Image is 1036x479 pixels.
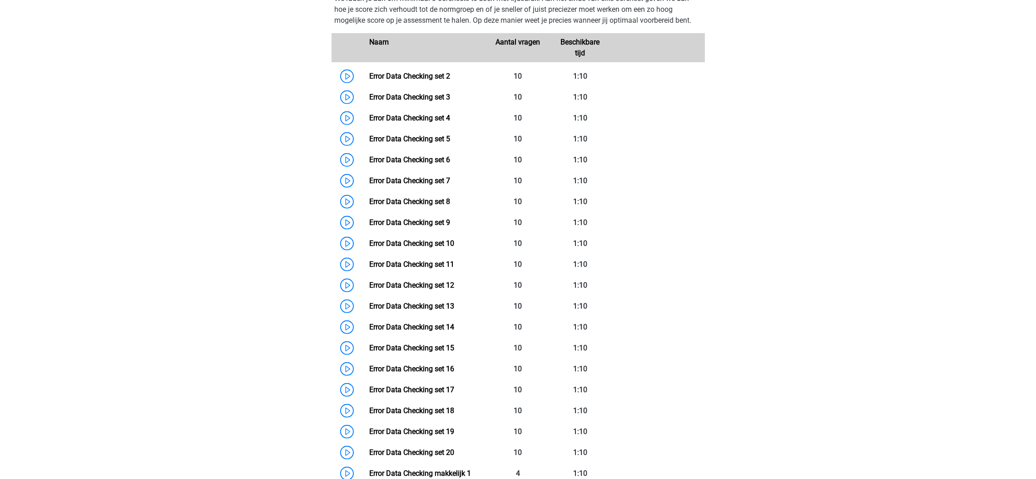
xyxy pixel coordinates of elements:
a: Error Data Checking set 6 [369,155,450,164]
a: Error Data Checking set 2 [369,72,450,80]
div: Naam [362,37,487,59]
div: Aantal vragen [487,37,549,59]
a: Error Data Checking set 18 [369,406,454,415]
a: Error Data Checking set 17 [369,385,454,394]
a: Error Data Checking set 5 [369,135,450,143]
a: Error Data Checking set 11 [369,260,454,269]
a: Error Data Checking set 9 [369,218,450,227]
a: Error Data Checking makkelijk 1 [369,469,471,478]
a: Error Data Checking set 8 [369,197,450,206]
a: Error Data Checking set 12 [369,281,454,289]
div: Beschikbare tijd [549,37,611,59]
a: Error Data Checking set 13 [369,302,454,310]
a: Error Data Checking set 7 [369,176,450,185]
a: Error Data Checking set 16 [369,364,454,373]
a: Error Data Checking set 10 [369,239,454,248]
a: Error Data Checking set 15 [369,344,454,352]
a: Error Data Checking set 20 [369,448,454,457]
a: Error Data Checking set 4 [369,114,450,122]
a: Error Data Checking set 19 [369,427,454,436]
a: Error Data Checking set 3 [369,93,450,101]
a: Error Data Checking set 14 [369,323,454,331]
